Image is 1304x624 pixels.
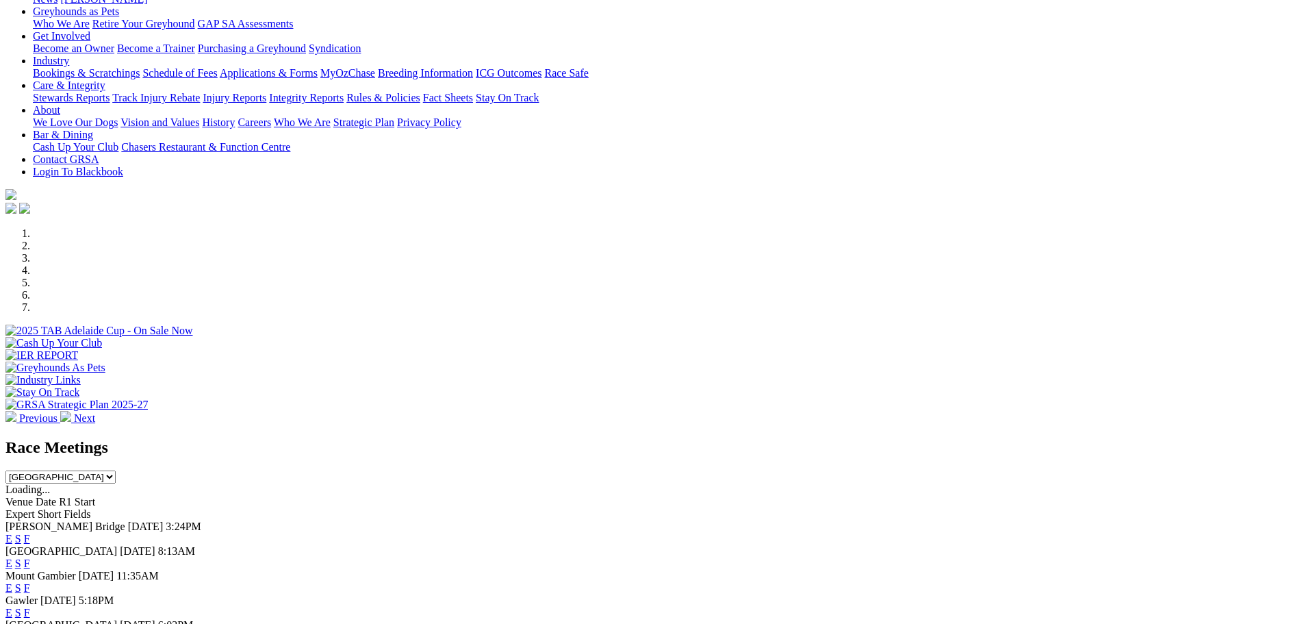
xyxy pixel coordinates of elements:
[15,533,21,545] a: S
[120,116,199,128] a: Vision and Values
[79,595,114,606] span: 5:18PM
[128,521,164,532] span: [DATE]
[5,362,105,374] img: Greyhounds As Pets
[79,570,114,582] span: [DATE]
[112,92,200,103] a: Track Injury Rebate
[198,42,306,54] a: Purchasing a Greyhound
[238,116,271,128] a: Careers
[24,582,30,594] a: F
[5,496,33,508] span: Venue
[544,67,588,79] a: Race Safe
[5,521,125,532] span: [PERSON_NAME] Bridge
[24,533,30,545] a: F
[5,399,148,411] img: GRSA Strategic Plan 2025-27
[5,189,16,200] img: logo-grsa-white.png
[5,607,12,619] a: E
[5,508,35,520] span: Expert
[92,18,195,29] a: Retire Your Greyhound
[5,582,12,594] a: E
[5,337,102,349] img: Cash Up Your Club
[33,92,110,103] a: Stewards Reports
[59,496,95,508] span: R1 Start
[33,166,123,177] a: Login To Blackbook
[346,92,420,103] a: Rules & Policies
[5,349,78,362] img: IER REPORT
[38,508,62,520] span: Short
[117,42,195,54] a: Become a Trainer
[33,42,114,54] a: Become an Owner
[33,67,1299,79] div: Industry
[5,411,16,422] img: chevron-left-pager-white.svg
[203,92,266,103] a: Injury Reports
[60,411,71,422] img: chevron-right-pager-white.svg
[19,203,30,214] img: twitter.svg
[33,104,60,116] a: About
[5,203,16,214] img: facebook.svg
[36,496,56,508] span: Date
[33,30,90,42] a: Get Involved
[74,412,95,424] span: Next
[24,607,30,619] a: F
[5,386,79,399] img: Stay On Track
[202,116,235,128] a: History
[33,153,99,165] a: Contact GRSA
[5,558,12,569] a: E
[33,141,118,153] a: Cash Up Your Club
[397,116,461,128] a: Privacy Policy
[33,141,1299,153] div: Bar & Dining
[5,595,38,606] span: Gawler
[5,438,1299,457] h2: Race Meetings
[33,67,140,79] a: Bookings & Scratchings
[5,412,60,424] a: Previous
[423,92,473,103] a: Fact Sheets
[60,412,95,424] a: Next
[5,325,193,337] img: 2025 TAB Adelaide Cup - On Sale Now
[5,570,76,582] span: Mount Gambier
[166,521,201,532] span: 3:24PM
[33,42,1299,55] div: Get Involved
[15,607,21,619] a: S
[24,558,30,569] a: F
[15,582,21,594] a: S
[120,545,155,557] span: [DATE]
[121,141,290,153] a: Chasers Restaurant & Function Centre
[476,92,539,103] a: Stay On Track
[142,67,217,79] a: Schedule of Fees
[158,545,195,557] span: 8:13AM
[320,67,375,79] a: MyOzChase
[5,533,12,545] a: E
[333,116,394,128] a: Strategic Plan
[5,545,117,557] span: [GEOGRAPHIC_DATA]
[33,55,69,66] a: Industry
[476,67,541,79] a: ICG Outcomes
[33,79,105,91] a: Care & Integrity
[309,42,361,54] a: Syndication
[33,116,1299,129] div: About
[269,92,344,103] a: Integrity Reports
[378,67,473,79] a: Breeding Information
[33,129,93,140] a: Bar & Dining
[64,508,90,520] span: Fields
[33,5,119,17] a: Greyhounds as Pets
[274,116,331,128] a: Who We Are
[33,18,1299,30] div: Greyhounds as Pets
[40,595,76,606] span: [DATE]
[19,412,57,424] span: Previous
[33,18,90,29] a: Who We Are
[33,116,118,128] a: We Love Our Dogs
[15,558,21,569] a: S
[198,18,294,29] a: GAP SA Assessments
[5,484,50,495] span: Loading...
[5,374,81,386] img: Industry Links
[116,570,159,582] span: 11:35AM
[33,92,1299,104] div: Care & Integrity
[220,67,318,79] a: Applications & Forms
